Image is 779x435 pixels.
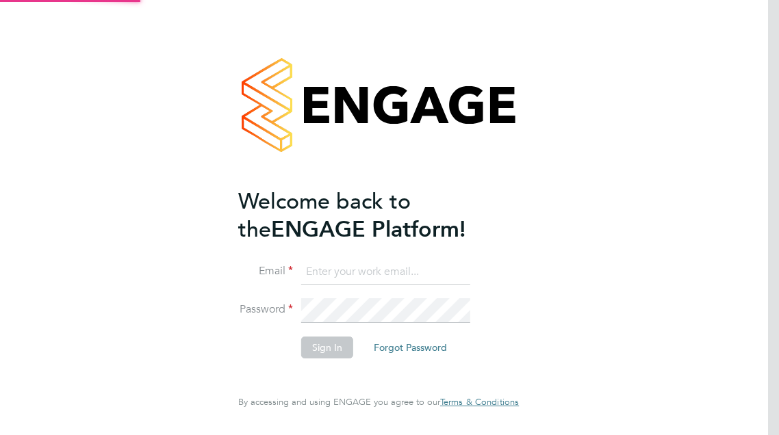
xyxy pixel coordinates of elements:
[238,396,519,408] span: By accessing and using ENGAGE you agree to our
[238,188,411,243] span: Welcome back to the
[238,264,293,278] label: Email
[440,397,519,408] a: Terms & Conditions
[238,302,293,317] label: Password
[363,337,458,358] button: Forgot Password
[238,187,505,243] h2: ENGAGE Platform!
[301,337,353,358] button: Sign In
[440,396,519,408] span: Terms & Conditions
[301,260,470,285] input: Enter your work email...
